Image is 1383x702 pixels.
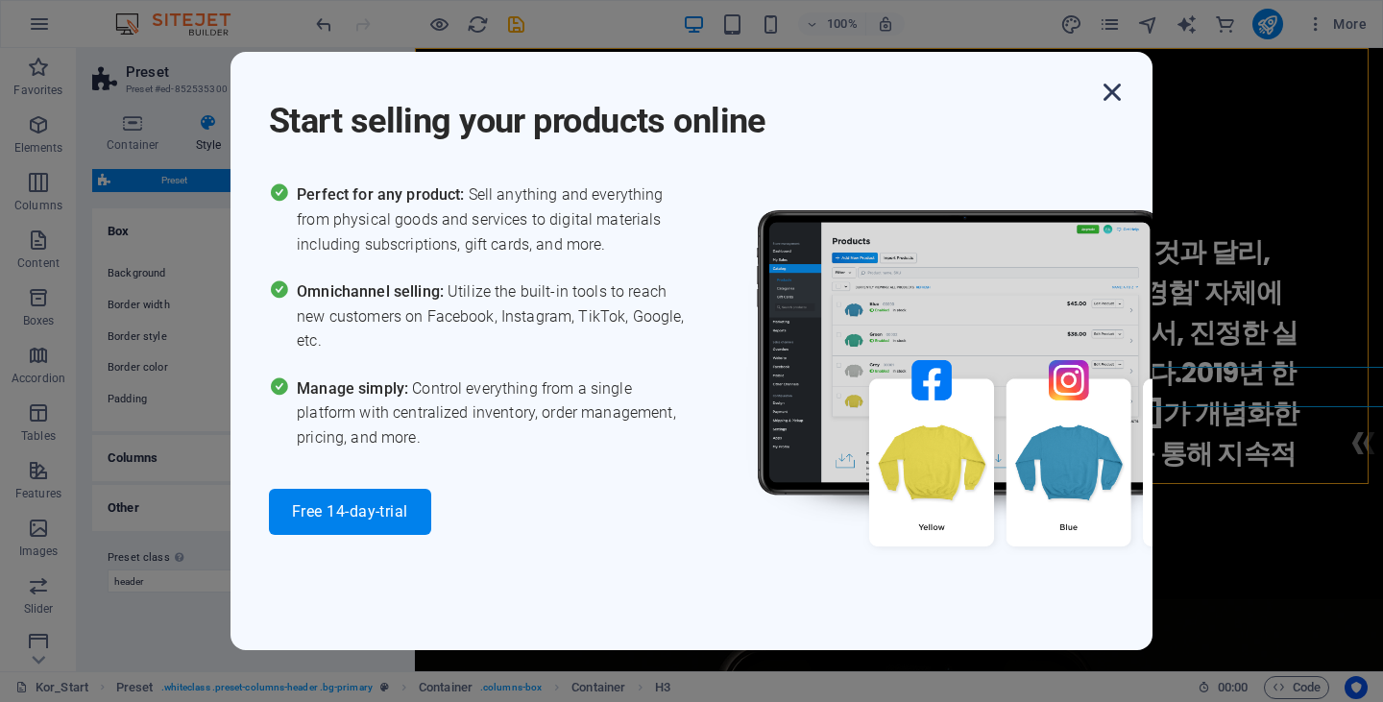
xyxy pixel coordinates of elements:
[725,182,1301,602] img: promo_image.png
[297,379,412,398] span: Manage simply:
[269,75,1095,144] h1: Start selling your products online
[292,504,408,520] span: Free 14-day-trial
[297,282,448,301] span: Omnichannel selling:
[297,376,691,450] span: Control everything from a single platform with centralized inventory, order management, pricing, ...
[297,182,691,256] span: Sell anything and everything from physical goods and services to digital materials including subs...
[297,279,691,353] span: Utilize the built-in tools to reach new customers on Facebook, Instagram, TikTok, Google, etc.
[297,185,468,204] span: Perfect for any product:
[269,489,431,535] button: Free 14-day-trial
